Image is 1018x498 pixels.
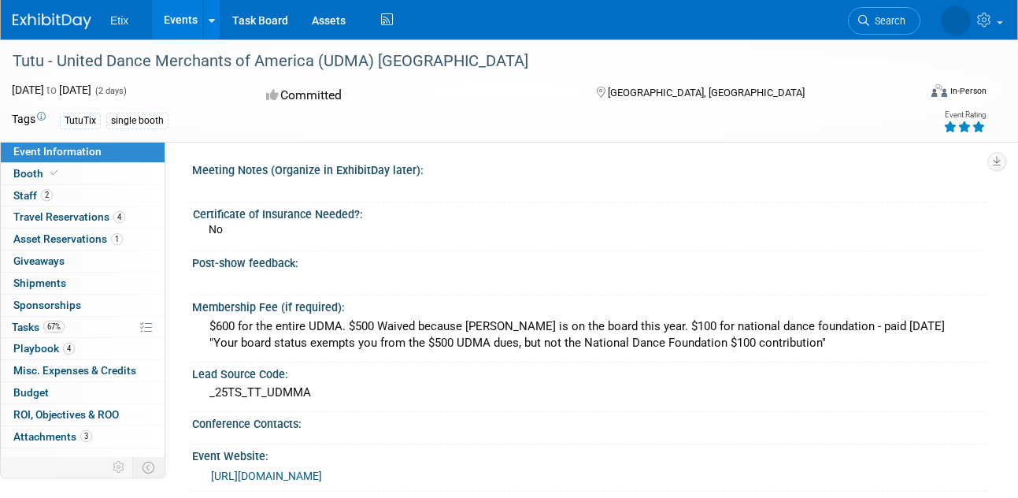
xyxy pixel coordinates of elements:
[110,14,128,27] span: Etix
[13,145,102,158] span: Event Information
[204,314,975,356] div: $600 for the entire UDMA. $500 Waived because [PERSON_NAME] is on the board this year. $100 for n...
[1,426,165,448] a: Attachments3
[844,82,987,106] div: Event Format
[950,85,987,97] div: In-Person
[113,211,125,223] span: 4
[192,251,987,271] div: Post-show feedback:
[94,86,127,96] span: (2 days)
[192,295,987,315] div: Membership Fee (if required):
[13,232,123,245] span: Asset Reservations
[106,113,168,129] div: single booth
[80,430,92,442] span: 3
[1,163,165,184] a: Booth
[608,87,805,98] span: [GEOGRAPHIC_DATA], [GEOGRAPHIC_DATA]
[44,84,59,96] span: to
[13,255,65,267] span: Giveaways
[192,362,987,382] div: Lead Source Code:
[13,364,136,377] span: Misc. Expenses & Credits
[12,111,46,129] td: Tags
[1,360,165,381] a: Misc. Expenses & Credits
[1,273,165,294] a: Shipments
[10,452,35,465] span: more
[1,229,165,250] a: Asset Reservations1
[13,189,53,202] span: Staff
[192,158,987,178] div: Meeting Notes (Organize in ExhibitDay later):
[1,382,165,403] a: Budget
[1,404,165,426] a: ROI, Objectives & ROO
[60,113,101,129] div: TutuTix
[43,321,65,333] span: 67%
[13,167,61,180] span: Booth
[943,111,986,119] div: Event Rating
[12,84,91,96] span: [DATE] [DATE]
[1,448,165,470] a: more
[1,141,165,162] a: Event Information
[192,444,987,464] div: Event Website:
[1,251,165,272] a: Giveaways
[13,277,66,289] span: Shipments
[1,338,165,359] a: Playbook4
[106,457,133,478] td: Personalize Event Tab Strip
[1,295,165,316] a: Sponsorships
[941,6,971,35] img: Lakisha Cooper
[1,206,165,228] a: Travel Reservations4
[13,210,125,223] span: Travel Reservations
[192,412,987,432] div: Conference Contacts:
[204,381,975,405] div: _25TS_TT_UDMMA
[13,342,75,355] span: Playbook
[50,169,58,177] i: Booth reservation complete
[63,343,75,355] span: 4
[1,185,165,206] a: Staff2
[41,189,53,201] span: 2
[12,321,65,333] span: Tasks
[931,84,947,97] img: Format-Inperson.png
[13,299,81,311] span: Sponsorships
[211,470,322,482] a: [URL][DOMAIN_NAME]
[133,457,165,478] td: Toggle Event Tabs
[13,408,119,421] span: ROI, Objectives & ROO
[13,13,91,29] img: ExhibitDay
[13,430,92,443] span: Attachments
[111,233,123,245] span: 1
[848,7,920,35] a: Search
[209,223,223,236] span: No
[1,317,165,338] a: Tasks67%
[261,82,571,110] div: Committed
[13,386,49,399] span: Budget
[869,15,905,27] span: Search
[7,47,903,76] div: Tutu - United Dance Merchants of America (UDMA) [GEOGRAPHIC_DATA]
[193,203,979,222] div: Certificate of Insurance Needed?:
